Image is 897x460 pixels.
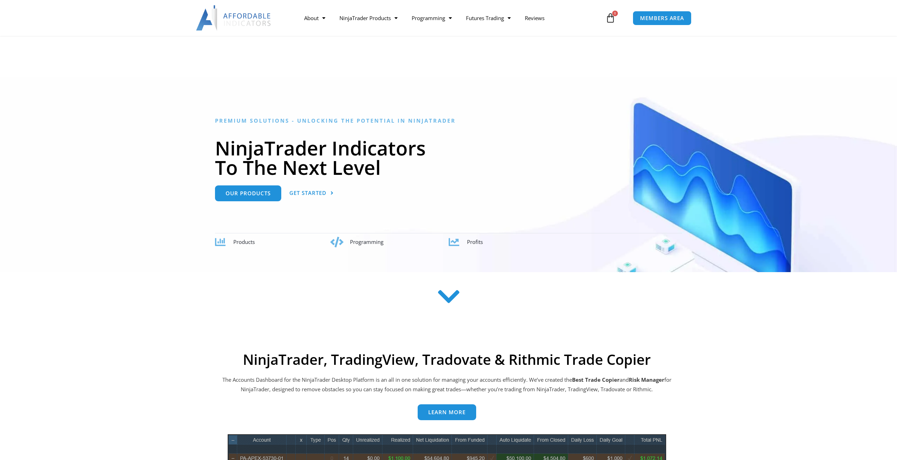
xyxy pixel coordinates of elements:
a: Reviews [518,10,552,26]
a: NinjaTrader Products [332,10,405,26]
h2: NinjaTrader, TradingView, Tradovate & Rithmic Trade Copier [221,351,672,368]
a: MEMBERS AREA [633,11,692,25]
a: Futures Trading [459,10,518,26]
span: Profits [467,238,483,245]
h6: Premium Solutions - Unlocking the Potential in NinjaTrader [215,117,682,124]
a: About [297,10,332,26]
a: Our Products [215,185,281,201]
span: MEMBERS AREA [640,16,684,21]
a: Programming [405,10,459,26]
span: Get Started [289,190,326,196]
strong: Risk Manager [629,376,664,383]
a: Get Started [289,185,334,201]
p: The Accounts Dashboard for the NinjaTrader Desktop Platform is an all in one solution for managin... [221,375,672,395]
span: 0 [612,11,618,16]
span: Programming [350,238,383,245]
nav: Menu [297,10,604,26]
span: Learn more [428,410,466,415]
a: 0 [595,8,626,28]
h1: NinjaTrader Indicators To The Next Level [215,138,682,177]
img: LogoAI | Affordable Indicators – NinjaTrader [196,5,272,31]
a: Learn more [418,404,476,420]
b: Best Trade Copier [572,376,620,383]
span: Our Products [226,191,271,196]
span: Products [233,238,255,245]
